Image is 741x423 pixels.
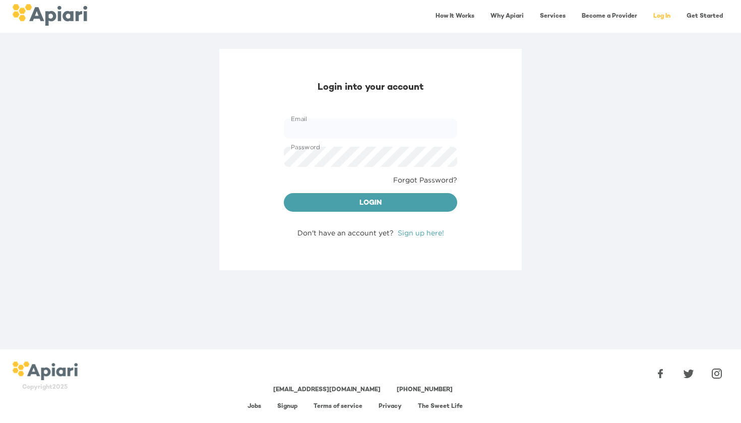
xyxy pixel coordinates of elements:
a: The Sweet Life [418,403,463,410]
a: Get Started [681,6,729,27]
a: Become a Provider [576,6,643,27]
img: logo [12,361,78,381]
span: Login [292,197,449,210]
img: logo [12,4,87,26]
a: Privacy [379,403,402,410]
a: Services [534,6,572,27]
div: [PHONE_NUMBER] [397,386,453,394]
a: Forgot Password? [393,175,457,185]
a: Signup [277,403,297,410]
a: Why Apiari [484,6,530,27]
button: Login [284,193,457,212]
a: Log In [647,6,676,27]
a: Terms of service [314,403,362,410]
a: [EMAIL_ADDRESS][DOMAIN_NAME] [273,387,381,393]
div: Login into your account [284,81,457,94]
div: Don't have an account yet? [284,228,457,238]
a: Sign up here! [398,229,444,236]
a: Jobs [248,403,261,410]
a: How It Works [429,6,480,27]
div: Copyright 2025 [12,383,78,392]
